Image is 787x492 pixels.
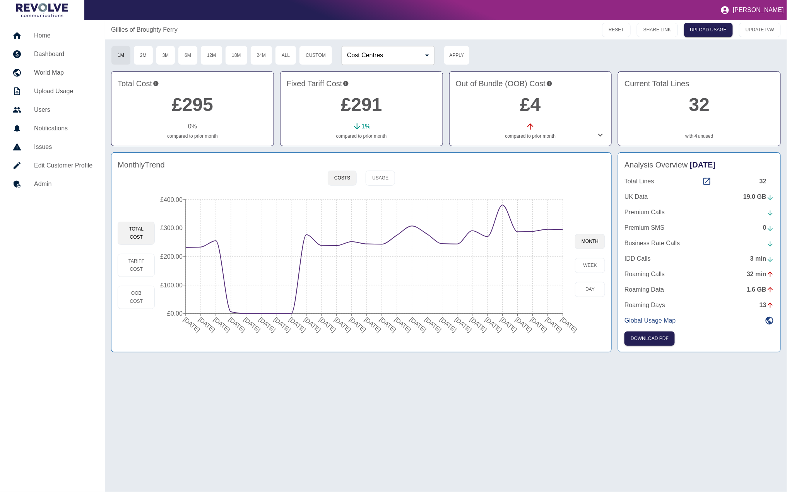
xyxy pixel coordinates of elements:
button: OOB Cost [118,286,155,309]
button: Total Cost [118,222,155,245]
div: 0 [763,223,774,232]
p: 0 % [188,122,197,131]
h5: Edit Customer Profile [34,161,92,170]
button: Click here to download the most recent invoice. If the current month’s invoice is unavailable, th... [624,331,675,346]
div: 32 min [747,270,774,279]
tspan: [DATE] [439,316,458,333]
div: 3 min [750,254,774,263]
a: Edit Customer Profile [6,156,99,175]
p: Business Rate Calls [624,239,680,248]
tspan: [DATE] [529,316,549,333]
tspan: [DATE] [378,316,398,333]
button: SHARE LINK [637,23,678,37]
svg: This is your recurring contracted cost [343,78,349,89]
a: Notifications [6,119,99,138]
tspan: [DATE] [424,316,443,333]
tspan: [DATE] [514,316,534,333]
h4: Out of Bundle (OOB) Cost [456,78,606,89]
h5: World Map [34,68,92,77]
p: Roaming Days [624,301,665,310]
button: 2M [133,46,153,65]
h4: Total Cost [118,78,267,89]
h4: Analysis Overview [624,159,774,171]
a: Roaming Calls32 min [624,270,774,279]
h4: Current Total Lines [624,78,774,89]
a: Premium SMS0 [624,223,774,232]
p: Global Usage Map [624,316,676,325]
tspan: £0.00 [167,311,183,317]
tspan: [DATE] [469,316,488,333]
a: Global Usage Map [624,316,774,325]
tspan: £400.00 [161,196,183,203]
button: Tariff Cost [118,254,155,277]
button: 18M [225,46,247,65]
a: Issues [6,138,99,156]
button: RESET [602,23,631,37]
h5: Home [34,31,92,40]
svg: Costs outside of your fixed tariff [546,78,553,89]
tspan: [DATE] [303,316,322,333]
p: UK Data [624,192,648,202]
button: 12M [200,46,222,65]
a: £291 [341,94,382,115]
p: compared to prior month [287,133,436,140]
tspan: £300.00 [161,225,183,231]
tspan: [DATE] [499,316,518,333]
p: [PERSON_NAME] [733,7,784,14]
p: Total Lines [624,177,654,186]
h5: Admin [34,179,92,189]
tspan: £200.00 [161,253,183,260]
button: [PERSON_NAME] [717,2,787,18]
tspan: [DATE] [484,316,503,333]
div: 1.6 GB [747,285,774,294]
button: Usage [366,171,395,186]
button: Apply [444,46,470,65]
tspan: [DATE] [318,316,337,333]
tspan: [DATE] [544,316,564,333]
button: 24M [250,46,272,65]
p: IDD Calls [624,254,651,263]
a: Roaming Data1.6 GB [624,285,774,294]
p: compared to prior month [118,133,267,140]
a: £4 [520,94,541,115]
img: Logo [16,3,68,17]
tspan: £100.00 [161,282,183,289]
button: 6M [178,46,198,65]
button: All [275,46,296,65]
a: Business Rate Calls [624,239,774,248]
a: IDD Calls3 min [624,254,774,263]
h4: Fixed Tariff Cost [287,78,436,89]
a: Total Lines32 [624,177,774,186]
a: Upload Usage [6,82,99,101]
a: 32 [689,94,710,115]
a: UK Data19.0 GB [624,192,774,202]
button: 3M [156,46,176,65]
p: Premium SMS [624,223,664,232]
h5: Dashboard [34,50,92,59]
tspan: [DATE] [228,316,247,333]
h4: Monthly Trend [118,159,165,171]
p: with unused [624,133,774,140]
a: Roaming Days13 [624,301,774,310]
p: Gillies of Broughty Ferry [111,25,178,34]
h5: Upload Usage [34,87,92,96]
h5: Users [34,105,92,114]
a: Home [6,26,99,45]
tspan: [DATE] [348,316,368,333]
a: Admin [6,175,99,193]
h5: Issues [34,142,92,152]
a: Users [6,101,99,119]
a: World Map [6,63,99,82]
h5: Notifications [34,124,92,133]
tspan: [DATE] [288,316,307,333]
tspan: [DATE] [363,316,383,333]
tspan: [DATE] [559,316,579,333]
tspan: [DATE] [212,316,232,333]
tspan: [DATE] [454,316,473,333]
p: 1 % [362,122,371,131]
p: Roaming Data [624,285,664,294]
a: Dashboard [6,45,99,63]
div: 19.0 GB [743,192,774,202]
a: UPLOAD USAGE [684,23,733,37]
p: Roaming Calls [624,270,665,279]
